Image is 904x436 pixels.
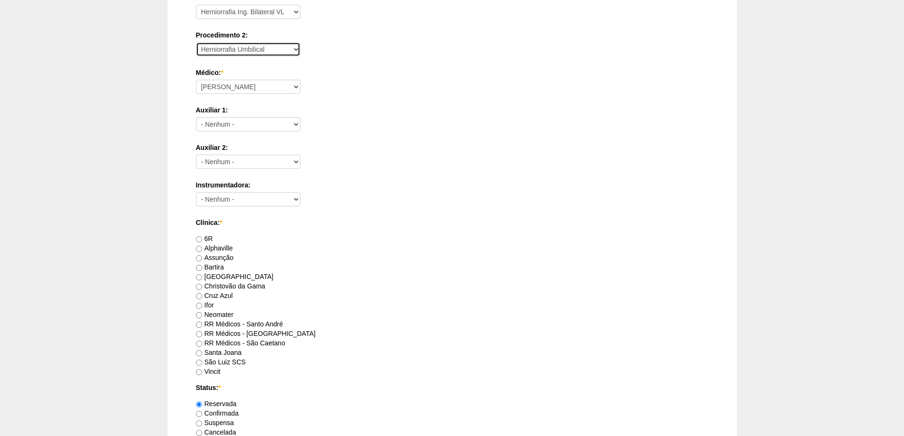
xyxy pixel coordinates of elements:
[196,401,202,408] input: Reservada
[196,235,213,242] label: 6R
[196,301,214,309] label: Ifor
[220,219,222,226] span: Este campo é obrigatório.
[196,293,202,299] input: Cruz Azul
[196,282,265,290] label: Christovão da Gama
[196,369,202,375] input: Vincit
[196,360,202,366] input: São Luiz SCS
[196,409,239,417] label: Confirmada
[196,420,202,427] input: Suspensa
[196,265,202,271] input: Bartira
[196,105,708,115] label: Auxiliar 1:
[196,368,221,375] label: Vincit
[196,311,233,318] label: Neomater
[196,143,708,152] label: Auxiliar 2:
[196,273,274,280] label: [GEOGRAPHIC_DATA]
[196,244,233,252] label: Alphaville
[218,384,221,391] span: Este campo é obrigatório.
[196,255,202,261] input: Assunção
[196,30,708,40] label: Procedimento 2:
[196,341,202,347] input: RR Médicos - São Caetano
[196,383,708,392] label: Status:
[196,339,285,347] label: RR Médicos - São Caetano
[196,292,233,299] label: Cruz Azul
[196,322,202,328] input: RR Médicos - Santo André
[196,411,202,417] input: Confirmada
[196,236,202,242] input: 6R
[196,428,236,436] label: Cancelada
[196,284,202,290] input: Christovão da Gama
[196,349,242,356] label: Santa Joana
[196,330,316,337] label: RR Médicos - [GEOGRAPHIC_DATA]
[196,246,202,252] input: Alphaville
[196,312,202,318] input: Neomater
[196,400,237,408] label: Reservada
[196,254,233,261] label: Assunção
[196,358,246,366] label: São Luiz SCS
[196,303,202,309] input: Ifor
[196,263,224,271] label: Bartira
[221,69,223,76] span: Este campo é obrigatório.
[196,419,234,427] label: Suspensa
[196,180,708,190] label: Instrumentadora:
[196,218,708,227] label: Clínica:
[196,350,202,356] input: Santa Joana
[196,430,202,436] input: Cancelada
[196,320,283,328] label: RR Médicos - Santo André
[196,274,202,280] input: [GEOGRAPHIC_DATA]
[196,331,202,337] input: RR Médicos - [GEOGRAPHIC_DATA]
[196,68,708,77] label: Médico:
